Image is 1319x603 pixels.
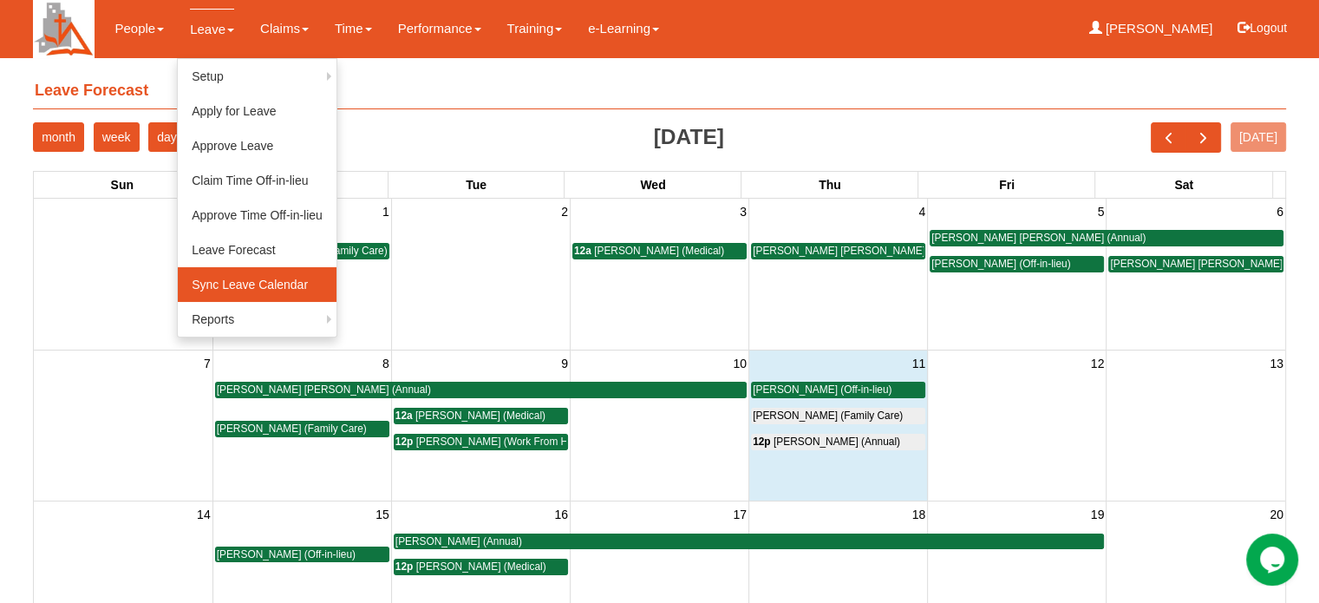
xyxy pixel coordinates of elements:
span: 20 [1268,504,1285,525]
a: 12a [PERSON_NAME] (Medical) [572,243,747,259]
span: 12a [395,410,413,422]
h4: Leave Forecast [33,74,1286,109]
a: Time [335,9,372,49]
a: Approve Time Off-in-lieu [178,198,336,233]
span: 18 [911,504,928,525]
span: Sat [1174,178,1193,192]
span: [PERSON_NAME] (Medical) [415,410,545,422]
span: Tue [466,178,486,192]
a: Approve Leave [178,128,336,163]
a: Sync Leave Calendar [178,267,336,302]
a: [PERSON_NAME] [PERSON_NAME] (Annual) [215,382,747,398]
span: 13 [1268,353,1285,374]
a: [PERSON_NAME] [PERSON_NAME] (Annual) [1108,256,1283,272]
span: 15 [374,504,391,525]
span: 6 [1275,201,1285,222]
a: Claims [260,9,309,49]
span: 9 [559,353,570,374]
span: 12a [574,245,591,257]
a: 12p [PERSON_NAME] (Annual) [751,434,925,450]
button: [DATE] [1231,122,1286,152]
span: [PERSON_NAME] (Family Care) [753,410,903,422]
span: [PERSON_NAME] (Work From Home) [416,436,592,448]
button: week [94,122,140,152]
a: Training [507,9,563,49]
span: 17 [731,504,748,525]
h2: [DATE] [654,126,724,149]
span: 16 [552,504,570,525]
span: [PERSON_NAME] (Annual) [395,535,522,547]
button: prev [1151,122,1186,153]
span: 5 [1095,201,1106,222]
a: [PERSON_NAME] (Family Care) [215,421,389,437]
button: month [33,122,84,152]
a: Reports [178,302,336,337]
span: 3 [738,201,748,222]
span: Fri [999,178,1015,192]
span: [PERSON_NAME] [PERSON_NAME] (Annual) [931,232,1146,244]
a: People [114,9,164,49]
span: 12p [395,436,414,448]
span: 11 [911,353,928,374]
a: [PERSON_NAME] [1089,9,1213,49]
span: [PERSON_NAME] (Annual) [774,436,900,448]
a: 12p [PERSON_NAME] (Medical) [394,559,568,575]
span: [PERSON_NAME] [PERSON_NAME] (Annual) [217,383,431,396]
span: [PERSON_NAME] (Medical) [416,560,546,573]
span: 12 [1089,353,1107,374]
span: 14 [195,504,212,525]
span: [PERSON_NAME] (Family Care) [217,423,367,435]
a: Performance [398,9,481,49]
a: [PERSON_NAME] (Off-in-lieu) [930,256,1104,272]
span: 2 [559,201,570,222]
span: [PERSON_NAME] (Off-in-lieu) [753,383,891,396]
span: 8 [381,353,391,374]
a: Setup [178,59,336,94]
a: e-Learning [588,9,659,49]
span: [PERSON_NAME] (Medical) [594,245,724,257]
span: [PERSON_NAME] [PERSON_NAME] (Family Care) [753,245,990,257]
a: [PERSON_NAME] (Family Care) [751,408,925,424]
a: [PERSON_NAME] (Annual) [394,534,1105,550]
span: Sun [111,178,134,192]
span: [PERSON_NAME] (Family Care) [237,245,387,257]
span: [PERSON_NAME] (Off-in-lieu) [931,258,1070,270]
span: 12p [753,436,771,448]
button: day [148,122,186,152]
span: 4 [917,201,927,222]
span: 1 [381,201,391,222]
span: 19 [1089,504,1107,525]
iframe: chat widget [1246,534,1302,586]
a: Apply for Leave [178,94,336,128]
span: 12p [395,560,414,573]
a: [PERSON_NAME] [PERSON_NAME] (Annual) [930,230,1283,246]
span: Wed [640,178,665,192]
a: [PERSON_NAME] (Off-in-lieu) [215,547,389,563]
a: 12a [PERSON_NAME] (Medical) [394,408,568,424]
span: 7 [202,353,212,374]
span: 10 [731,353,748,374]
span: Thu [819,178,841,192]
button: Logout [1225,7,1299,49]
a: [PERSON_NAME] [PERSON_NAME] (Family Care) [751,243,925,259]
span: [PERSON_NAME] (Off-in-lieu) [217,548,356,560]
a: Leave [190,9,234,49]
a: [PERSON_NAME] (Off-in-lieu) [751,382,925,398]
a: Claim Time Off-in-lieu [178,163,336,198]
a: 12p [PERSON_NAME] (Work From Home) [394,434,568,450]
a: Leave Forecast [178,233,336,267]
button: next [1185,122,1221,153]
